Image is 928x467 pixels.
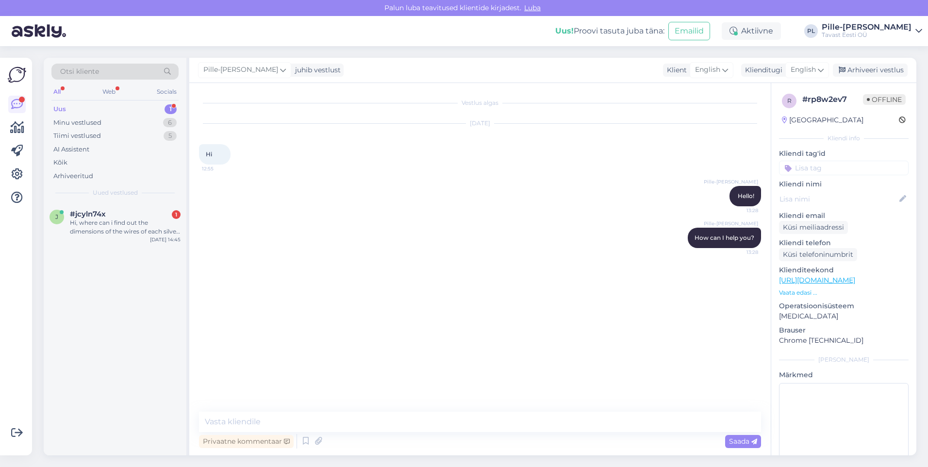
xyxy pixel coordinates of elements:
[822,31,911,39] div: Tavast Eesti OÜ
[779,301,909,311] p: Operatsioonisüsteem
[663,65,687,75] div: Klient
[53,104,66,114] div: Uus
[722,22,781,40] div: Aktiivne
[822,23,922,39] a: Pille-[PERSON_NAME]Tavast Eesti OÜ
[779,355,909,364] div: [PERSON_NAME]
[779,276,855,284] a: [URL][DOMAIN_NAME]
[804,24,818,38] div: PL
[695,65,720,75] span: English
[704,178,758,185] span: Pille-[PERSON_NAME]
[53,118,101,128] div: Minu vestlused
[779,370,909,380] p: Märkmed
[53,131,101,141] div: Tiimi vestlused
[668,22,710,40] button: Emailid
[100,85,117,98] div: Web
[802,94,863,105] div: # rp8w2ev7
[199,435,294,448] div: Privaatne kommentaar
[53,145,89,154] div: AI Assistent
[779,179,909,189] p: Kliendi nimi
[779,211,909,221] p: Kliendi email
[779,221,848,234] div: Küsi meiliaadressi
[863,94,906,105] span: Offline
[738,192,754,200] span: Hello!
[779,288,909,297] p: Vaata edasi ...
[722,249,758,256] span: 13:28
[779,238,909,248] p: Kliendi telefon
[779,325,909,335] p: Brauser
[53,171,93,181] div: Arhiveeritud
[199,99,761,107] div: Vestlus algas
[93,188,138,197] span: Uued vestlused
[822,23,911,31] div: Pille-[PERSON_NAME]
[172,210,181,219] div: 1
[779,265,909,275] p: Klienditeekond
[779,248,857,261] div: Küsi telefoninumbrit
[203,65,278,75] span: Pille-[PERSON_NAME]
[53,158,67,167] div: Kõik
[51,85,63,98] div: All
[202,165,238,172] span: 12:55
[521,3,544,12] span: Luba
[55,213,58,220] span: j
[206,150,212,158] span: Hi
[791,65,816,75] span: English
[8,66,26,84] img: Askly Logo
[779,335,909,346] p: Chrome [TECHNICAL_ID]
[779,149,909,159] p: Kliendi tag'id
[782,115,863,125] div: [GEOGRAPHIC_DATA]
[165,104,177,114] div: 1
[833,64,908,77] div: Arhiveeri vestlus
[199,119,761,128] div: [DATE]
[704,220,758,227] span: Pille-[PERSON_NAME]
[555,26,574,35] b: Uus!
[695,234,754,241] span: How can I help you?
[787,97,792,104] span: r
[60,67,99,77] span: Otsi kliente
[729,437,757,446] span: Saada
[163,118,177,128] div: 6
[779,161,909,175] input: Lisa tag
[291,65,341,75] div: juhib vestlust
[722,207,758,214] span: 13:28
[150,236,181,243] div: [DATE] 14:45
[741,65,782,75] div: Klienditugi
[164,131,177,141] div: 5
[555,25,664,37] div: Proovi tasuta juba täna:
[779,311,909,321] p: [MEDICAL_DATA]
[779,134,909,143] div: Kliendi info
[70,210,106,218] span: #jcyln74x
[155,85,179,98] div: Socials
[779,194,897,204] input: Lisa nimi
[70,218,181,236] div: Hi, where can i find out the dimensions of the wires of each silver chain?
